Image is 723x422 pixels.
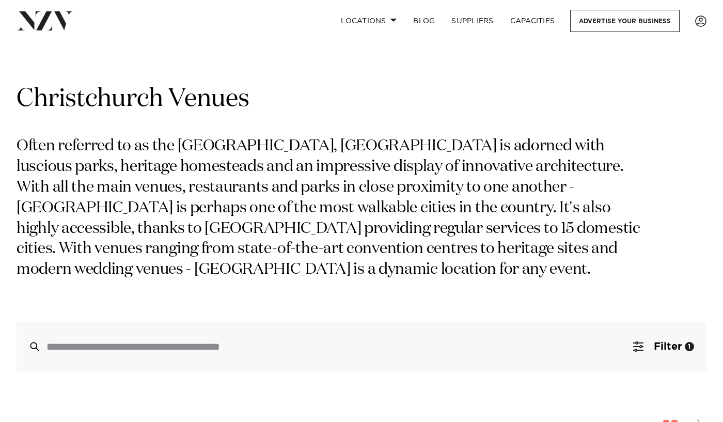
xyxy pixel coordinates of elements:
div: 1 [685,342,694,351]
a: Locations [333,10,405,32]
a: Advertise your business [570,10,680,32]
button: Filter1 [621,322,706,371]
img: nzv-logo.png [17,11,73,30]
h1: Christchurch Venues [17,83,706,116]
a: SUPPLIERS [443,10,501,32]
a: Capacities [502,10,563,32]
a: BLOG [405,10,443,32]
span: Filter [654,341,682,352]
p: Often referred to as the [GEOGRAPHIC_DATA], [GEOGRAPHIC_DATA] is adorned with luscious parks, her... [17,136,655,280]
